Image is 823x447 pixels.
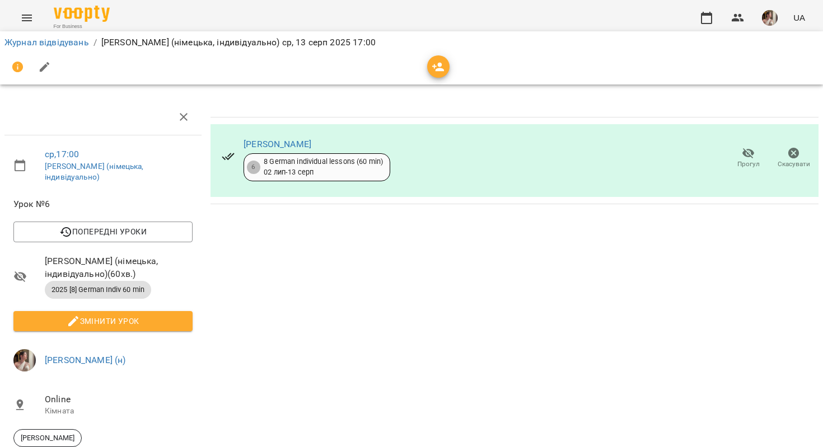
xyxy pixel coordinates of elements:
span: Урок №6 [13,197,193,211]
span: UA [793,12,805,23]
p: Кімната [45,406,193,417]
a: [PERSON_NAME] (німецька, індивідуально) [45,162,144,182]
img: 0a4dad19eba764c2f594687fe5d0a04d.jpeg [13,349,36,371]
div: 8 German individual lessons (60 min) 02 лип - 13 серп [264,157,383,177]
li: / [93,36,97,49]
span: 2025 [8] German Indiv 60 min [45,285,151,295]
span: Online [45,393,193,406]
span: [PERSON_NAME] (німецька, індивідуально) ( 60 хв. ) [45,255,193,281]
button: Попередні уроки [13,222,193,242]
nav: breadcrumb [4,36,819,49]
span: Попередні уроки [22,225,184,238]
a: [PERSON_NAME] [244,139,311,149]
button: Змінити урок [13,311,193,331]
button: UA [789,7,810,28]
img: 0a4dad19eba764c2f594687fe5d0a04d.jpeg [762,10,778,26]
span: Скасувати [778,159,810,169]
a: [PERSON_NAME] (н) [45,355,126,365]
p: [PERSON_NAME] (німецька, індивідуально) ср, 13 серп 2025 17:00 [101,36,376,49]
div: 6 [247,161,260,174]
button: Menu [13,4,40,31]
div: [PERSON_NAME] [13,429,82,447]
button: Скасувати [771,143,816,174]
span: For Business [54,23,110,30]
a: ср , 17:00 [45,149,79,159]
span: Прогул [737,159,760,169]
span: Змінити урок [22,314,184,328]
a: Журнал відвідувань [4,37,89,48]
img: Voopty Logo [54,6,110,22]
button: Прогул [726,143,771,174]
span: [PERSON_NAME] [14,433,81,443]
